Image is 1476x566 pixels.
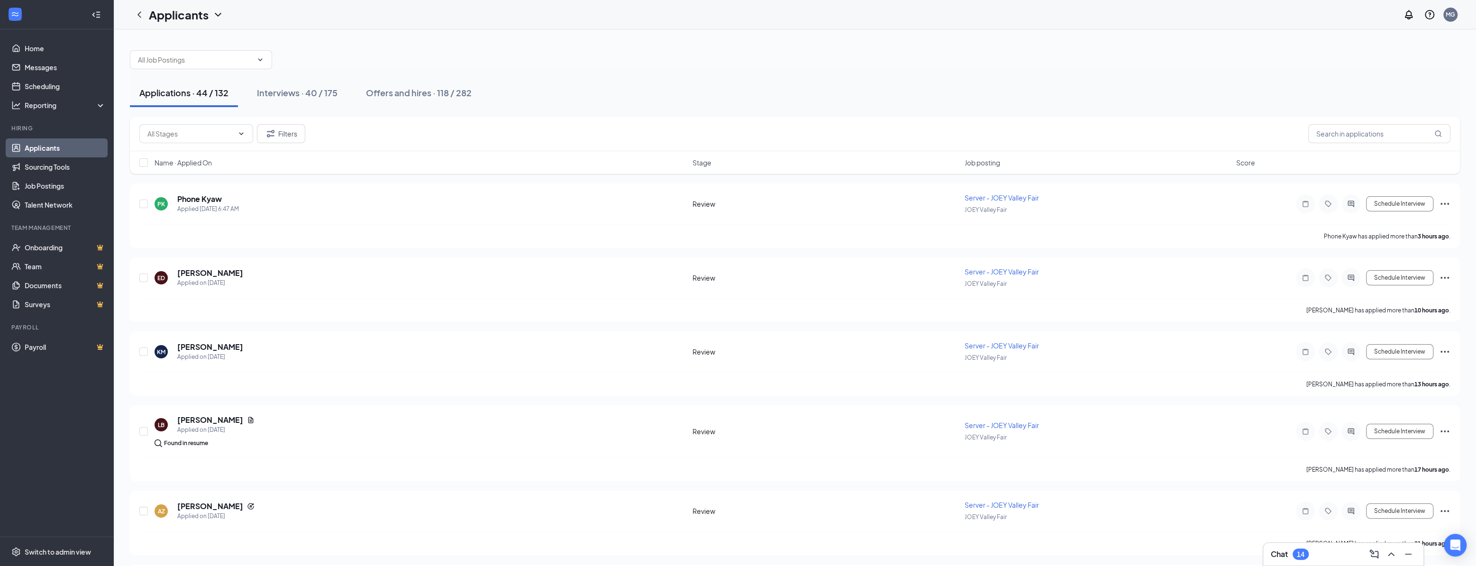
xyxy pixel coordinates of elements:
svg: Minimize [1403,548,1414,560]
a: TeamCrown [25,257,106,276]
svg: ActiveChat [1345,348,1357,356]
span: Name · Applied On [155,158,212,167]
span: JOEY Valley Fair [965,206,1007,213]
div: Applied on [DATE] [177,511,255,521]
h5: [PERSON_NAME] [177,415,243,425]
svg: ChevronDown [237,130,245,137]
span: Server - JOEY Valley Fair [965,193,1039,202]
h5: [PERSON_NAME] [177,342,243,352]
div: 14 [1297,550,1304,558]
span: Score [1236,158,1255,167]
svg: Note [1300,274,1311,282]
button: Minimize [1401,547,1416,562]
div: Review [692,273,959,283]
a: Job Postings [25,176,106,195]
button: Schedule Interview [1366,270,1433,285]
span: Server - JOEY Valley Fair [965,421,1039,429]
div: Interviews · 40 / 175 [257,87,337,99]
svg: Reapply [247,502,255,510]
button: ComposeMessage [1367,547,1382,562]
div: Applied on [DATE] [177,278,243,288]
span: Server - JOEY Valley Fair [965,267,1039,276]
svg: ActiveChat [1345,274,1357,282]
svg: ComposeMessage [1368,548,1380,560]
div: AZ [158,507,165,515]
button: Schedule Interview [1366,344,1433,359]
div: LB [158,421,164,429]
p: [PERSON_NAME] has applied more than . [1306,306,1450,314]
svg: Note [1300,200,1311,208]
span: Server - JOEY Valley Fair [965,501,1039,509]
svg: Notifications [1403,9,1414,20]
button: Filter Filters [257,124,305,143]
a: Scheduling [25,77,106,96]
button: Schedule Interview [1366,503,1433,519]
div: PK [157,200,165,208]
svg: Ellipses [1439,426,1450,437]
a: Home [25,39,106,58]
div: Review [692,347,959,356]
svg: Tag [1322,507,1334,515]
div: Offers and hires · 118 / 282 [366,87,472,99]
svg: Analysis [11,100,21,110]
h5: [PERSON_NAME] [177,268,243,278]
svg: ActiveChat [1345,428,1357,435]
div: Review [692,199,959,209]
input: Search in applications [1308,124,1450,143]
button: Schedule Interview [1366,424,1433,439]
svg: Tag [1322,200,1334,208]
span: Job posting [965,158,1000,167]
span: JOEY Valley Fair [965,280,1007,287]
h5: [PERSON_NAME] [177,501,243,511]
svg: ChevronUp [1385,548,1397,560]
img: search.bf7aa3482b7795d4f01b.svg [155,439,162,447]
svg: Ellipses [1439,505,1450,517]
b: 3 hours ago [1418,233,1449,240]
button: Schedule Interview [1366,196,1433,211]
div: Payroll [11,323,104,331]
b: 13 hours ago [1414,381,1449,388]
svg: ActiveChat [1345,507,1357,515]
div: Review [692,506,959,516]
a: Talent Network [25,195,106,214]
a: Sourcing Tools [25,157,106,176]
svg: Note [1300,348,1311,356]
div: Hiring [11,124,104,132]
svg: ChevronDown [212,9,224,20]
p: [PERSON_NAME] has applied more than . [1306,380,1450,388]
span: JOEY Valley Fair [965,354,1007,361]
input: All Job Postings [138,55,253,65]
svg: Settings [11,547,21,557]
svg: MagnifyingGlass [1434,130,1442,137]
div: MG [1446,10,1455,18]
svg: WorkstreamLogo [10,9,20,19]
svg: ChevronLeft [134,9,145,20]
div: Switch to admin view [25,547,91,557]
a: PayrollCrown [25,338,106,356]
b: 17 hours ago [1414,466,1449,473]
svg: Tag [1322,274,1334,282]
svg: ChevronDown [256,56,264,64]
a: Messages [25,58,106,77]
a: OnboardingCrown [25,238,106,257]
p: [PERSON_NAME] has applied more than . [1306,539,1450,548]
div: ED [157,274,165,282]
svg: Tag [1322,428,1334,435]
span: JOEY Valley Fair [965,513,1007,520]
svg: Collapse [91,10,101,19]
svg: Ellipses [1439,198,1450,210]
h3: Chat [1271,549,1288,559]
input: All Stages [147,128,234,139]
b: 10 hours ago [1414,307,1449,314]
p: Phone Kyaw has applied more than . [1324,232,1450,240]
svg: Tag [1322,348,1334,356]
h5: Phone Kyaw [177,194,222,204]
svg: Note [1300,428,1311,435]
b: 21 hours ago [1414,540,1449,547]
div: Reporting [25,100,106,110]
span: Stage [692,158,711,167]
a: DocumentsCrown [25,276,106,295]
span: Server - JOEY Valley Fair [965,341,1039,350]
div: Found in resume [164,438,208,448]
